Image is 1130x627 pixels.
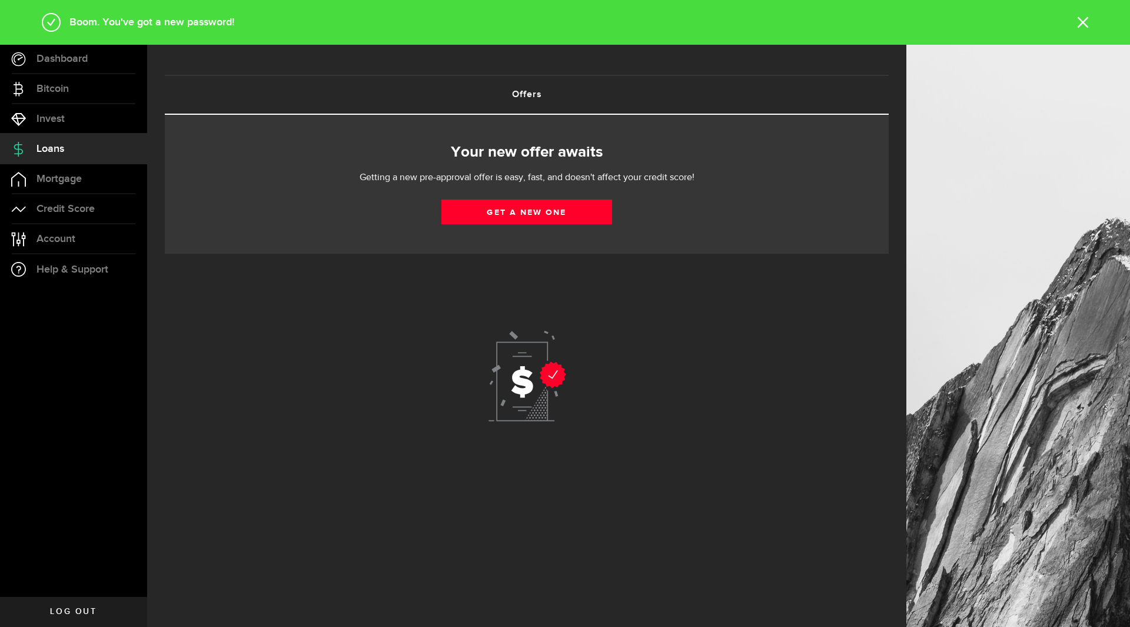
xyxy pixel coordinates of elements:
[165,76,889,114] a: Offers
[36,144,64,154] span: Loans
[36,84,69,94] span: Bitcoin
[441,200,612,224] a: Get a new one
[182,140,871,165] h2: Your new offer awaits
[324,171,730,185] p: Getting a new pre-approval offer is easy, fast, and doesn't affect your credit score!
[165,75,889,115] ul: Tabs Navigation
[36,264,108,275] span: Help & Support
[36,234,75,244] span: Account
[36,114,65,124] span: Invest
[36,204,95,214] span: Credit Score
[61,15,1077,30] div: Boom. You've got a new password!
[1081,578,1130,627] iframe: LiveChat chat widget
[36,54,88,64] span: Dashboard
[36,174,82,184] span: Mortgage
[50,608,97,616] span: Log out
